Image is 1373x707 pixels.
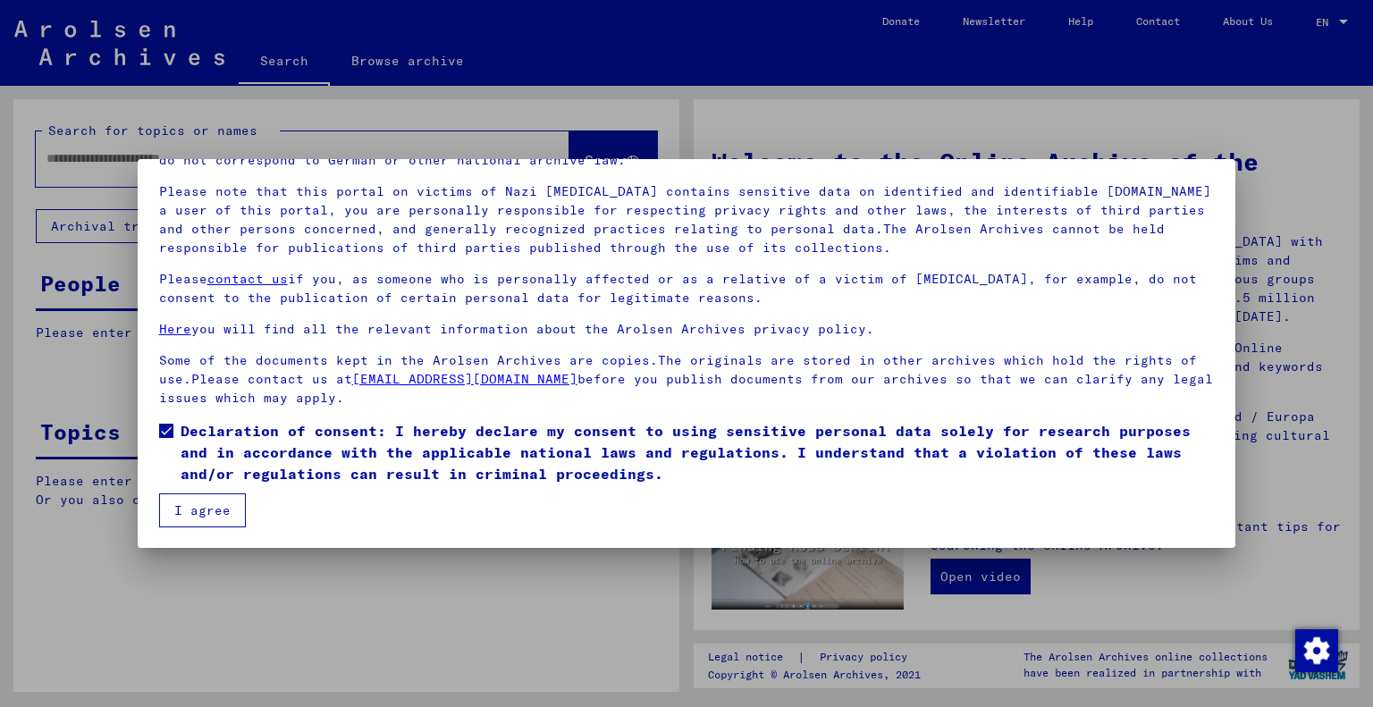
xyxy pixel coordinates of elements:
[159,321,191,337] a: Here
[181,420,1215,484] span: Declaration of consent: I hereby declare my consent to using sensitive personal data solely for r...
[159,270,1215,307] p: Please if you, as someone who is personally affected or as a relative of a victim of [MEDICAL_DAT...
[159,182,1215,257] p: Please note that this portal on victims of Nazi [MEDICAL_DATA] contains sensitive data on identif...
[207,271,288,287] a: contact us
[159,320,1215,339] p: you will find all the relevant information about the Arolsen Archives privacy policy.
[1295,629,1338,672] img: Change consent
[159,351,1215,408] p: Some of the documents kept in the Arolsen Archives are copies.The originals are stored in other a...
[352,371,577,387] a: [EMAIL_ADDRESS][DOMAIN_NAME]
[1294,628,1337,671] div: Change consent
[159,493,246,527] button: I agree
